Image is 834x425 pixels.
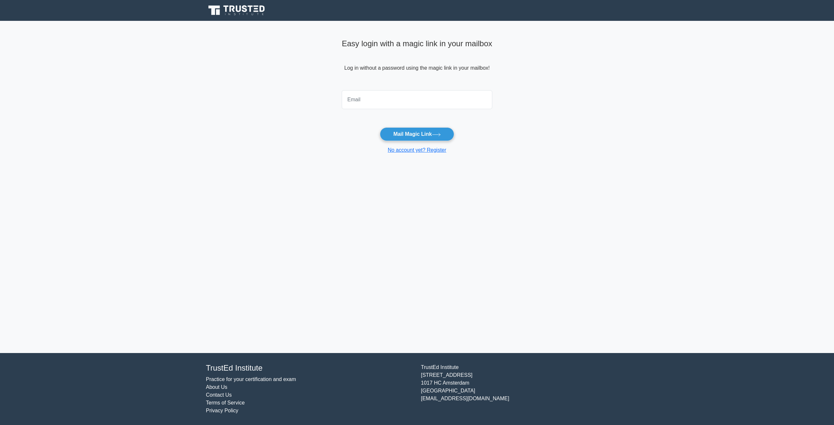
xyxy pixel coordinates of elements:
[417,363,632,415] div: TrustEd Institute [STREET_ADDRESS] 1017 HC Amsterdam [GEOGRAPHIC_DATA] [EMAIL_ADDRESS][DOMAIN_NAME]
[380,127,454,141] button: Mail Magic Link
[206,400,245,405] a: Terms of Service
[342,39,492,49] h4: Easy login with a magic link in your mailbox
[388,147,446,153] a: No account yet? Register
[342,90,492,109] input: Email
[342,36,492,88] div: Log in without a password using the magic link in your mailbox!
[206,363,413,373] h4: TrustEd Institute
[206,408,238,413] a: Privacy Policy
[206,384,227,390] a: About Us
[206,376,296,382] a: Practice for your certification and exam
[206,392,232,398] a: Contact Us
